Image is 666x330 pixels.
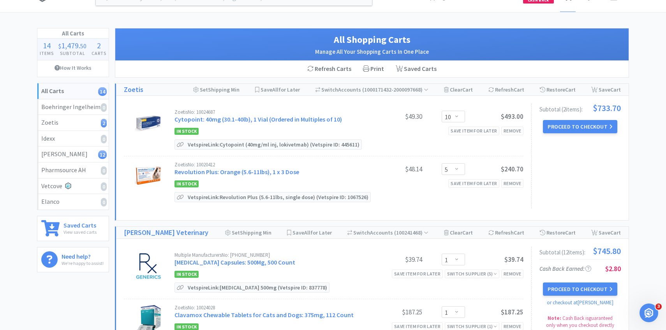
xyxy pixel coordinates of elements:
div: Shipping Min [225,227,271,238]
a: Clavamox Chewable Tablets for Cats and Dogs: 375mg, 112 Count [174,311,354,319]
div: Subtotal ( 2 item s ): [539,104,621,112]
strong: Note: [548,315,561,321]
div: Refresh [488,227,524,238]
div: Zoetis No: 10024028 [174,305,364,310]
span: $733.70 [593,104,621,112]
span: 1,479 [61,41,79,50]
div: Boehringer Ingelheim [41,102,105,112]
i: 0 [101,182,107,191]
div: Multiple Manufacturers No: [PHONE_NUMBER] [174,252,364,258]
a: Pharmsource AH0 [37,162,109,178]
i: 2 [101,119,107,127]
i: 0 [101,135,107,143]
h6: Saved Carts [63,220,97,228]
span: $39.74 [504,255,523,264]
p: View saved carts [63,228,97,236]
a: Cytopoint: 40mg (30.1-40lb), 1 Vial (Ordered in Multiples of 10) [174,115,342,123]
div: $187.25 [364,307,422,317]
div: Subtotal ( 12 item s ): [539,247,621,255]
h2: Manage All Your Shopping Carts In One Place [123,47,621,56]
span: Switch [321,86,338,93]
div: Switch Supplier ( 1 ) [447,323,497,330]
div: Save item for later [448,127,499,135]
h1: All Carts [37,28,109,39]
span: In Stock [174,271,199,278]
div: Zoetis No: 10024687 [174,109,364,115]
a: [PERSON_NAME]12 [37,146,109,162]
span: $745.80 [593,247,621,255]
div: Refresh Carts [301,61,357,77]
span: Cart [565,229,576,236]
h4: Items [37,49,56,57]
a: Elanco0 [37,194,109,210]
div: Save [591,227,621,238]
div: Idexx [41,134,105,144]
img: 925c8b785d1c4b11ad207465144290fb_794325.jpeg [135,252,162,280]
strong: All Carts [41,87,64,95]
p: We're happy to assist! [62,259,104,267]
div: [PERSON_NAME] [41,149,105,159]
a: Vetcove0 [37,178,109,194]
div: . [56,42,89,49]
div: Shipping Min [193,84,240,95]
a: [MEDICAL_DATA] Capsules: 500Mg, 500 Count [174,258,295,266]
a: or checkout at [PERSON_NAME] [547,299,613,306]
img: d68059bb95f34f6ca8f79a017dff92f3_527055.jpeg [135,109,162,137]
i: 0 [101,166,107,175]
a: Boehringer Ingelheim0 [37,99,109,115]
i: 0 [101,103,107,112]
h1: Zoetis [124,84,143,95]
span: All [304,229,310,236]
i: 0 [101,198,107,206]
div: Print [357,61,390,77]
div: Clear [444,227,473,238]
img: d76609fa2243460b9a8fa073c70a699e_297852.jpeg [135,162,162,189]
span: Switch [353,229,370,236]
p: Vetspire Link: Revolution Plus (5.6-11lbs, single dose) (Vetspire ID: 1067526) [186,192,370,202]
i: 14 [98,87,107,96]
div: Remove [501,127,523,135]
a: [PERSON_NAME] Veterinary [124,227,208,238]
span: Cart [610,229,621,236]
a: How It Works [37,60,109,75]
div: Zoetis No: 10020412 [174,162,364,167]
h4: Subtotal [56,49,89,57]
span: Cart [462,86,473,93]
h1: All Shopping Carts [123,32,621,47]
span: Set [200,86,208,93]
span: Save for Later [261,86,300,93]
span: $240.70 [501,165,523,173]
span: Cart [462,229,473,236]
span: Cart [565,86,576,93]
a: Revolution Plus: Orange (5.6-11lbs), 1 x 3 Dose [174,168,299,176]
span: $2.80 [605,264,621,273]
a: Zoetis2 [37,115,109,131]
div: Save item for later [448,179,499,187]
i: 12 [98,150,107,159]
span: $493.00 [501,112,523,121]
span: 3 [655,304,662,310]
a: All Carts14 [37,83,109,99]
div: Remove [501,179,523,187]
button: Proceed to Checkout [543,120,617,133]
div: Accounts [315,84,429,95]
div: Zoetis [41,118,105,128]
div: Save [591,84,621,95]
div: Save item for later [392,270,443,278]
div: Clear [444,84,473,95]
span: $187.25 [501,308,523,316]
a: Idexx0 [37,131,109,147]
div: Refresh [488,84,524,95]
a: Saved CartsView saved carts [37,216,109,241]
span: Cart [514,86,524,93]
span: Cart [514,229,524,236]
iframe: Intercom live chat [640,304,658,322]
span: In Stock [174,128,199,135]
button: Proceed to Checkout [543,282,617,296]
div: $49.30 [364,112,422,121]
p: Vetspire Link: Cytopoint (40mg/ml inj, lokivetmab) (Vetspire ID: 445611) [186,140,361,149]
span: ( 100241468 ) [393,229,428,236]
p: Vetspire Link: [MEDICAL_DATA] 500mg (Vetspire ID: 837778) [186,283,329,292]
div: Remove [501,270,523,278]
